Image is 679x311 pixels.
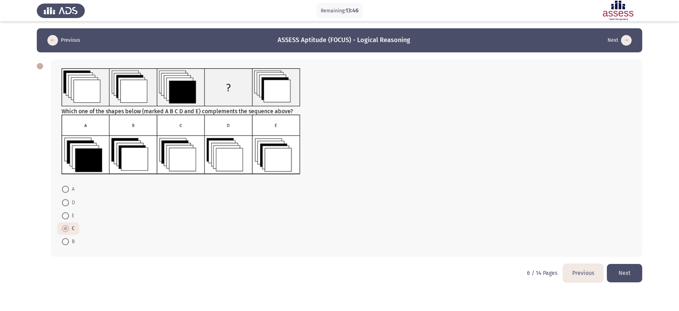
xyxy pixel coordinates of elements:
h3: ASSESS Aptitude (FOCUS) - Logical Reasoning [278,36,410,45]
span: C [69,224,75,233]
div: Which one of the shapes below (marked A B C D and E) complements the sequence above? [62,68,632,176]
img: Assessment logo of ASSESS Focus 4 Module Assessment (EN/AR) (Basic - IB) [594,1,642,21]
span: E [69,212,74,220]
img: UkFYYl8wMjVfQS5wbmcxNjkxMjk4MzA5MTMz.png [62,68,300,106]
button: load next page [605,35,634,46]
p: Remaining: [321,6,359,15]
img: UkFYYl8wMjVfQi5wbmcxNjkxMjk4Mjk5MzI3.png [62,115,300,174]
p: 6 / 14 Pages [527,270,557,276]
span: 13:46 [346,7,359,14]
button: load previous page [563,264,603,282]
span: A [69,185,75,194]
button: load previous page [45,35,82,46]
button: load next page [607,264,642,282]
img: Assess Talent Management logo [37,1,85,21]
span: D [69,198,75,207]
span: B [69,237,75,246]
